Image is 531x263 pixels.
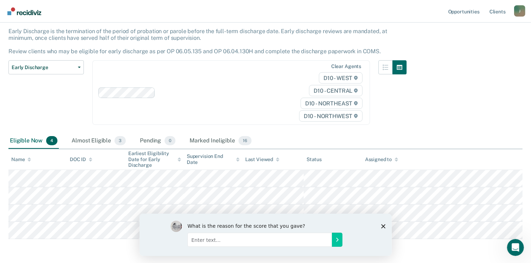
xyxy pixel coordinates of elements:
[70,157,92,163] div: DOC ID
[365,157,398,163] div: Assigned to
[188,133,253,149] div: Marked Ineligible16
[307,157,322,163] div: Status
[331,63,361,69] div: Clear agents
[245,157,279,163] div: Last Viewed
[7,7,41,15] img: Recidiviz
[309,85,363,96] span: D10 - CENTRAL
[514,5,525,17] button: Profile dropdown button
[8,133,59,149] div: Eligible Now4
[319,72,363,84] span: D10 - WEST
[70,133,127,149] div: Almost Eligible3
[128,151,181,168] div: Earliest Eligibility Date for Early Discharge
[115,136,126,145] span: 3
[11,157,31,163] div: Name
[46,136,57,145] span: 4
[507,239,524,256] iframe: Intercom live chat
[165,136,175,145] span: 0
[12,65,75,71] span: Early Discharge
[299,110,363,122] span: D10 - NORTHWEST
[514,5,525,17] div: J
[8,60,84,74] button: Early Discharge
[187,153,240,165] div: Supervision End Date
[138,133,177,149] div: Pending0
[8,28,387,55] p: Early Discharge is the termination of the period of probation or parole before the full-term disc...
[301,98,363,109] span: D10 - NORTHEAST
[140,214,392,256] iframe: Survey by Kim from Recidiviz
[239,136,252,145] span: 16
